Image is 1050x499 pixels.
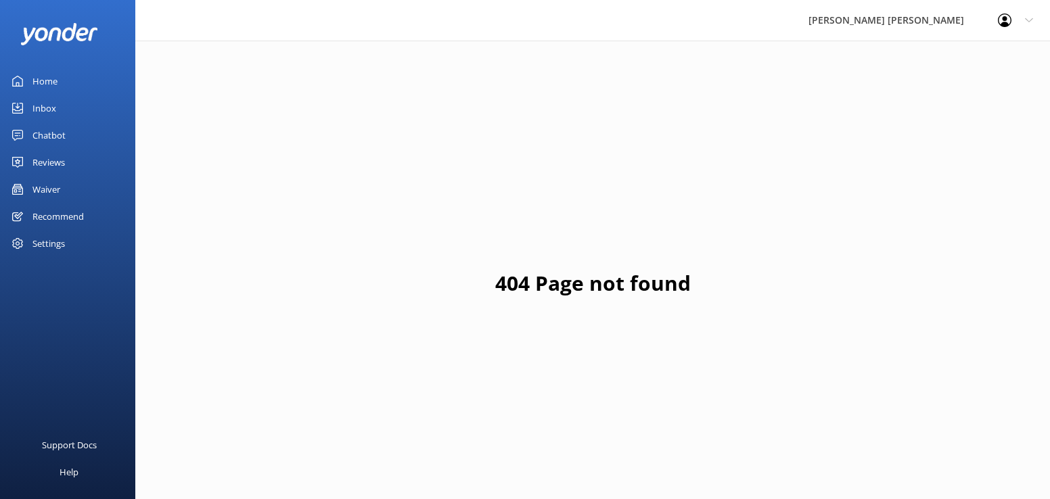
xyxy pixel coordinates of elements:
h1: 404 Page not found [495,267,691,300]
img: yonder-white-logo.png [20,23,98,45]
div: Chatbot [32,122,66,149]
div: Inbox [32,95,56,122]
div: Waiver [32,176,60,203]
div: Reviews [32,149,65,176]
div: Help [60,458,78,485]
div: Support Docs [42,431,97,458]
div: Recommend [32,203,84,230]
div: Home [32,68,58,95]
div: Settings [32,230,65,257]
